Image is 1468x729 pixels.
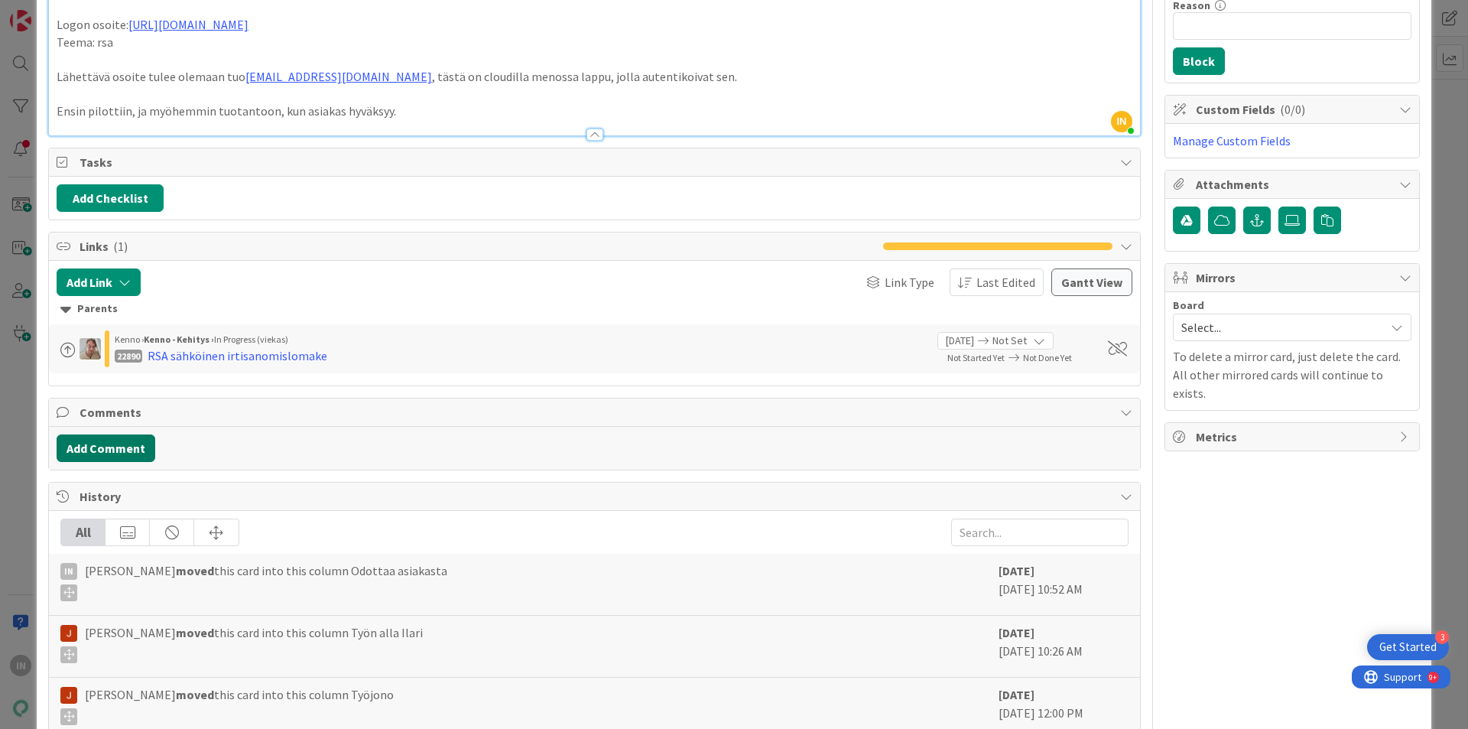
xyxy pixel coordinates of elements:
[57,68,1132,86] p: Lähettävä osoite tulee olemaan tuo , tästä on cloudilla menossa lappu, jolla autentikoivat sen.
[1196,268,1392,287] span: Mirrors
[992,333,1027,349] span: Not Set
[1173,300,1204,311] span: Board
[1196,428,1392,446] span: Metrics
[32,2,70,21] span: Support
[57,103,1132,120] p: Ensin pilottiin, ja myöhemmin tuotantoon, kun asiakas hyväksyy.
[176,563,214,578] b: moved
[947,352,1005,363] span: Not Started Yet
[60,625,77,642] img: JM
[951,519,1129,546] input: Search...
[80,403,1112,421] span: Comments
[1435,630,1449,644] div: 3
[1280,102,1305,117] span: ( 0/0 )
[148,347,327,365] div: RSA sähköinen irtisanomislomake
[999,563,1034,578] b: [DATE]
[245,69,432,84] a: [EMAIL_ADDRESS][DOMAIN_NAME]
[950,268,1044,296] button: Last Edited
[128,17,248,32] a: [URL][DOMAIN_NAME]
[57,16,1132,34] p: Logon osoite:
[976,273,1035,291] span: Last Edited
[60,563,77,580] div: IN
[57,184,164,212] button: Add Checklist
[999,625,1034,640] b: [DATE]
[57,34,1132,51] p: Teema: rsa
[1173,347,1411,402] p: To delete a mirror card, just delete the card. All other mirrored cards will continue to exists.
[1051,268,1132,296] button: Gantt View
[1173,47,1225,75] button: Block
[1181,317,1377,338] span: Select...
[77,6,85,18] div: 9+
[80,338,101,360] img: SL
[1367,634,1449,660] div: Open Get Started checklist, remaining modules: 3
[85,623,423,663] span: [PERSON_NAME] this card into this column Työn alla Ilari
[57,268,141,296] button: Add Link
[885,273,934,291] span: Link Type
[946,333,974,349] span: [DATE]
[214,334,288,345] span: In Progress (viekas)
[61,519,106,545] div: All
[1023,352,1072,363] span: Not Done Yet
[115,350,142,363] div: 22890
[176,625,214,640] b: moved
[144,334,214,345] b: Kenno - Kehitys ›
[80,153,1112,171] span: Tasks
[80,237,875,255] span: Links
[999,687,1034,702] b: [DATE]
[60,301,1129,317] div: Parents
[1173,133,1291,148] a: Manage Custom Fields
[113,239,128,254] span: ( 1 )
[80,487,1112,506] span: History
[1111,111,1132,132] span: IN
[57,434,155,462] button: Add Comment
[1196,100,1392,119] span: Custom Fields
[999,561,1129,607] div: [DATE] 10:52 AM
[1379,640,1437,655] div: Get Started
[999,623,1129,669] div: [DATE] 10:26 AM
[1196,175,1392,194] span: Attachments
[176,687,214,702] b: moved
[115,334,144,345] span: Kenno ›
[60,687,77,704] img: JM
[85,685,394,725] span: [PERSON_NAME] this card into this column Työjono
[85,561,447,601] span: [PERSON_NAME] this card into this column Odottaa asiakasta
